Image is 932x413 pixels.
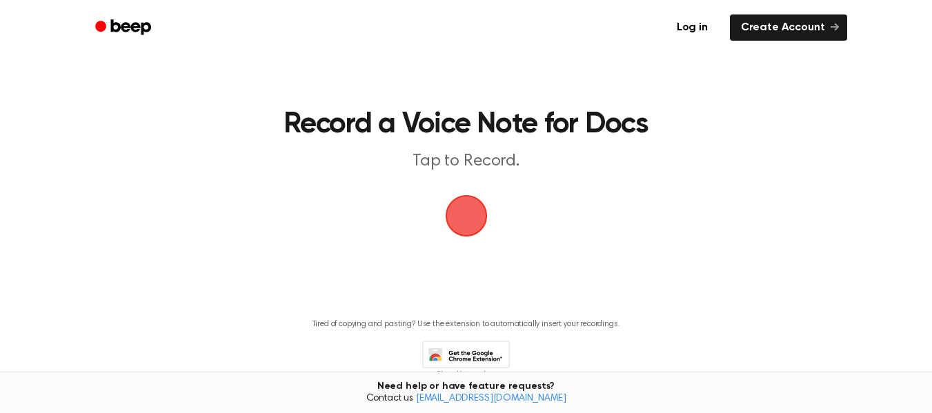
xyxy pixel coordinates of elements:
p: Tap to Record. [201,150,731,173]
a: Create Account [730,14,847,41]
h1: Record a Voice Note for Docs [149,110,783,139]
a: Beep [86,14,163,41]
p: Tired of copying and pasting? Use the extension to automatically insert your recordings. [313,319,620,330]
a: Log in [663,12,722,43]
span: Contact us [8,393,924,405]
a: [EMAIL_ADDRESS][DOMAIN_NAME] [416,394,566,403]
img: Beep Logo [446,195,487,236]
